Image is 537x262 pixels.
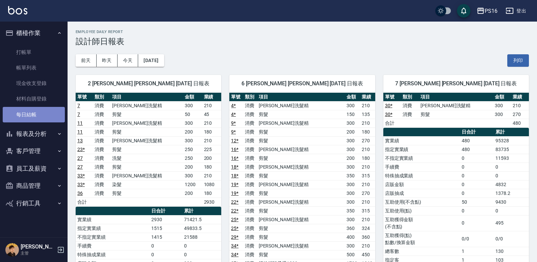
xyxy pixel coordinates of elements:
[257,189,345,198] td: 剪髮
[493,93,511,101] th: 金額
[76,250,150,259] td: 特殊抽成業績
[383,189,460,198] td: 店販抽成
[345,119,360,127] td: 300
[138,54,164,67] button: [DATE]
[360,180,375,189] td: 210
[345,224,360,233] td: 360
[401,110,419,119] td: 消費
[77,191,83,196] a: 36
[202,154,222,163] td: 200
[345,136,360,145] td: 300
[383,198,460,206] td: 互助使用(不含點)
[494,231,529,247] td: 0/0
[21,243,55,250] h5: [PERSON_NAME]
[3,125,65,143] button: 報表及分析
[383,171,460,180] td: 特殊抽成業績
[383,93,401,101] th: 單號
[383,119,401,127] td: 合計
[345,233,360,241] td: 400
[243,250,257,259] td: 消費
[3,160,65,177] button: 員工及薪資
[243,127,257,136] td: 消費
[345,171,360,180] td: 350
[183,93,202,101] th: 金額
[76,215,150,224] td: 實業績
[419,93,493,101] th: 項目
[76,37,529,46] h3: 設計師日報表
[345,206,360,215] td: 350
[243,136,257,145] td: 消費
[183,127,202,136] td: 200
[77,112,80,117] a: 7
[360,198,375,206] td: 210
[345,250,360,259] td: 500
[383,206,460,215] td: 互助使用(點)
[243,198,257,206] td: 消費
[511,119,529,127] td: 480
[243,154,257,163] td: 消費
[110,101,183,110] td: [PERSON_NAME]洗髮精
[93,127,110,136] td: 消費
[360,110,375,119] td: 135
[183,145,202,154] td: 250
[182,207,221,215] th: 累計
[360,136,375,145] td: 270
[360,127,375,136] td: 180
[360,163,375,171] td: 210
[93,93,110,101] th: 類別
[511,101,529,110] td: 210
[360,224,375,233] td: 324
[183,101,202,110] td: 300
[494,189,529,198] td: 1378.2
[110,119,183,127] td: [PERSON_NAME]洗髮精
[243,119,257,127] td: 消費
[257,206,345,215] td: 剪髮
[257,93,345,101] th: 項目
[494,198,529,206] td: 9430
[183,136,202,145] td: 300
[383,231,460,247] td: 互助獲得(點) 點數/換算金額
[182,215,221,224] td: 71421.5
[257,127,345,136] td: 剪髮
[182,233,221,241] td: 21588
[76,54,97,67] button: 前天
[460,145,494,154] td: 480
[391,80,521,87] span: 7 [PERSON_NAME] [PERSON_NAME] [DATE] 日報表
[93,101,110,110] td: 消費
[383,136,460,145] td: 實業績
[511,110,529,119] td: 270
[383,215,460,231] td: 互助獲得金額 (不含點)
[494,247,529,256] td: 130
[183,189,202,198] td: 200
[3,60,65,76] a: 帳單列表
[383,154,460,163] td: 不指定實業績
[93,154,110,163] td: 消費
[243,206,257,215] td: 消費
[77,138,83,143] a: 13
[345,198,360,206] td: 300
[460,215,494,231] td: 0
[243,145,257,154] td: 消費
[257,171,345,180] td: 剪髮
[494,128,529,137] th: 累計
[494,154,529,163] td: 11593
[419,101,493,110] td: [PERSON_NAME]洗髮精
[110,93,183,101] th: 項目
[460,198,494,206] td: 50
[110,189,183,198] td: 剪髮
[183,110,202,119] td: 50
[345,180,360,189] td: 300
[3,91,65,107] a: 材料自購登錄
[345,101,360,110] td: 300
[202,163,222,171] td: 180
[383,163,460,171] td: 手續費
[360,171,375,180] td: 315
[383,247,460,256] td: 總客數
[360,215,375,224] td: 210
[202,189,222,198] td: 180
[110,180,183,189] td: 染髮
[243,180,257,189] td: 消費
[460,247,494,256] td: 1
[202,110,222,119] td: 45
[457,4,470,18] button: save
